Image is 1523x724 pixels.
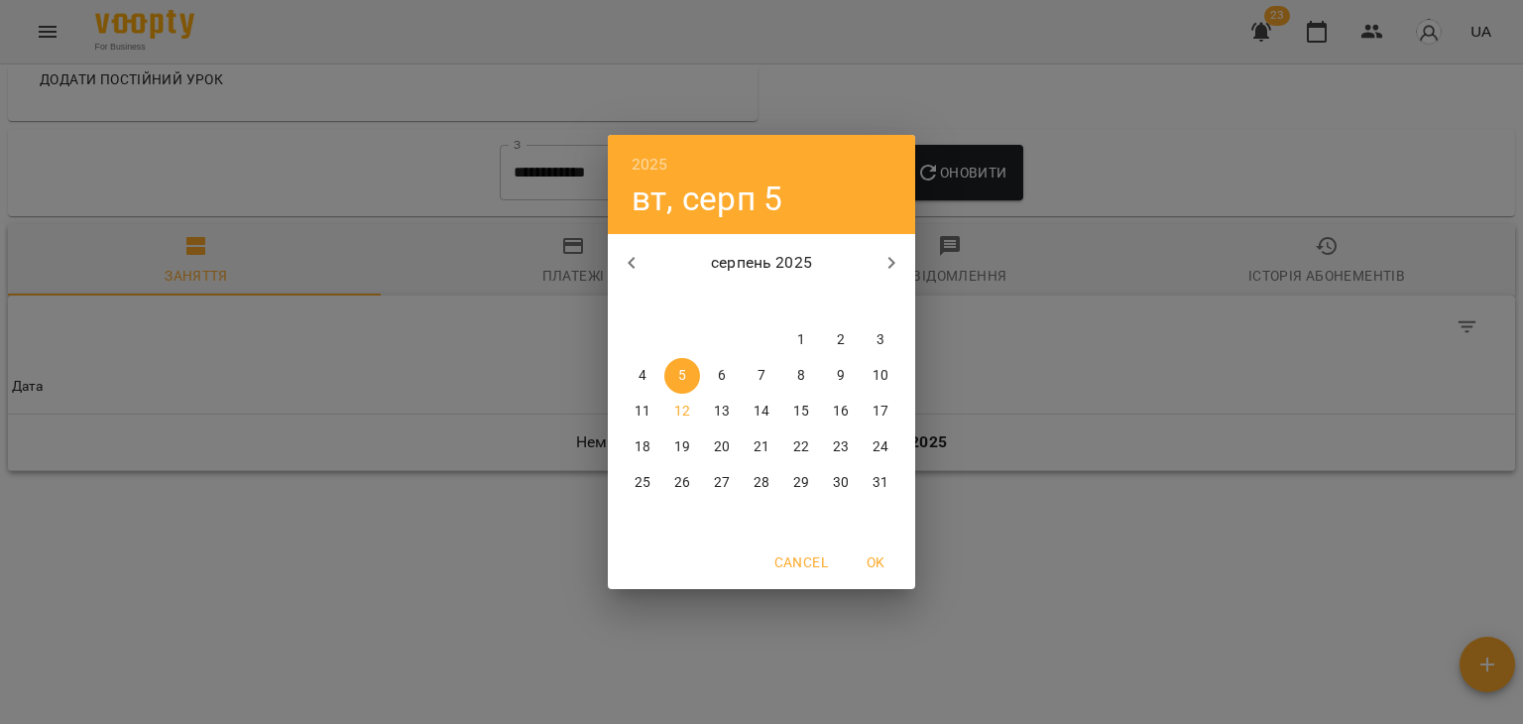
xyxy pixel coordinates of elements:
p: 7 [758,366,765,386]
p: 1 [797,330,805,350]
button: 18 [625,429,660,465]
button: 8 [783,358,819,394]
p: 21 [754,437,769,457]
p: 20 [714,437,730,457]
p: 31 [873,473,888,493]
p: 8 [797,366,805,386]
button: 5 [664,358,700,394]
button: 10 [863,358,898,394]
button: 7 [744,358,779,394]
button: 31 [863,465,898,501]
button: Cancel [766,544,836,580]
button: 25 [625,465,660,501]
span: ср [704,293,740,312]
button: 16 [823,394,859,429]
p: 3 [877,330,884,350]
span: пн [625,293,660,312]
button: 29 [783,465,819,501]
p: 22 [793,437,809,457]
p: 14 [754,402,769,422]
p: 6 [718,366,726,386]
button: 22 [783,429,819,465]
button: 24 [863,429,898,465]
p: 9 [837,366,845,386]
p: 2 [837,330,845,350]
span: OK [852,550,899,574]
p: серпень 2025 [655,251,869,275]
button: 21 [744,429,779,465]
button: 15 [783,394,819,429]
p: 13 [714,402,730,422]
span: нд [863,293,898,312]
button: 3 [863,322,898,358]
button: 12 [664,394,700,429]
button: 14 [744,394,779,429]
button: вт, серп 5 [632,179,782,219]
button: 2025 [632,151,668,179]
button: 13 [704,394,740,429]
button: 20 [704,429,740,465]
button: OK [844,544,907,580]
p: 17 [873,402,888,422]
p: 24 [873,437,888,457]
button: 19 [664,429,700,465]
button: 27 [704,465,740,501]
span: сб [823,293,859,312]
p: 26 [674,473,690,493]
p: 10 [873,366,888,386]
p: 11 [635,402,650,422]
p: 19 [674,437,690,457]
p: 12 [674,402,690,422]
button: 11 [625,394,660,429]
p: 5 [678,366,686,386]
p: 28 [754,473,769,493]
button: 1 [783,322,819,358]
p: 15 [793,402,809,422]
p: 27 [714,473,730,493]
span: чт [744,293,779,312]
p: 16 [833,402,849,422]
button: 28 [744,465,779,501]
button: 4 [625,358,660,394]
p: 29 [793,473,809,493]
span: пт [783,293,819,312]
p: 23 [833,437,849,457]
p: 25 [635,473,650,493]
span: вт [664,293,700,312]
button: 6 [704,358,740,394]
button: 26 [664,465,700,501]
button: 30 [823,465,859,501]
button: 17 [863,394,898,429]
button: 2 [823,322,859,358]
button: 9 [823,358,859,394]
p: 18 [635,437,650,457]
p: 4 [639,366,646,386]
p: 30 [833,473,849,493]
span: Cancel [774,550,828,574]
button: 23 [823,429,859,465]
